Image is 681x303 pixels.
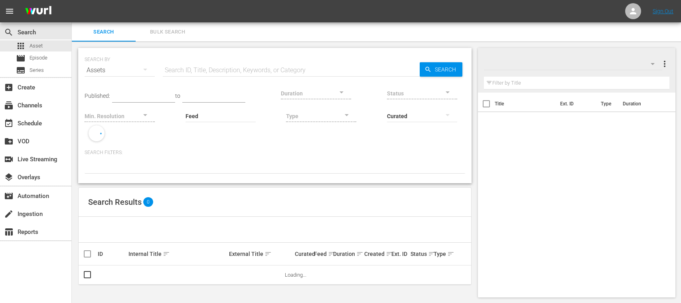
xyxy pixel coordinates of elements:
[229,249,292,259] div: External Title
[495,93,555,115] th: Title
[30,66,44,74] span: Series
[285,272,306,278] span: Loading...
[420,62,462,77] button: Search
[660,54,669,73] button: more_vert
[4,209,14,219] span: Ingestion
[314,249,331,259] div: Feed
[77,28,131,37] span: Search
[432,62,462,77] span: Search
[88,197,142,207] span: Search Results
[19,2,57,21] img: ans4CAIJ8jUAAAAAAAAAAAAAAAAAAAAAAAAgQb4GAAAAAAAAAAAAAAAAAAAAAAAAJMjXAAAAAAAAAAAAAAAAAAAAAAAAgAT5G...
[364,249,389,259] div: Created
[143,197,153,207] span: 0
[434,249,447,259] div: Type
[4,137,14,146] span: VOD
[653,8,673,14] a: Sign Out
[391,251,408,257] div: Ext. ID
[16,41,26,51] span: Asset
[85,149,465,156] p: Search Filters:
[265,250,272,257] span: sort
[128,249,227,259] div: Internal Title
[4,172,14,182] span: Overlays
[328,250,335,257] span: sort
[175,93,180,99] span: to
[140,28,195,37] span: Bulk Search
[85,59,155,81] div: Assets
[30,54,47,62] span: Episode
[30,42,43,50] span: Asset
[16,53,26,63] span: Episode
[333,249,361,259] div: Duration
[16,65,26,75] span: Series
[295,251,312,257] div: Curated
[4,154,14,164] span: Live Streaming
[4,83,14,92] span: Create
[618,93,666,115] th: Duration
[555,93,596,115] th: Ext. ID
[163,250,170,257] span: sort
[4,227,14,237] span: Reports
[428,250,435,257] span: sort
[447,250,454,257] span: sort
[4,119,14,128] span: Schedule
[85,93,110,99] span: Published:
[596,93,618,115] th: Type
[386,250,393,257] span: sort
[4,101,14,110] span: Channels
[4,191,14,201] span: Automation
[5,6,14,16] span: menu
[356,250,363,257] span: sort
[98,251,126,257] div: ID
[4,28,14,37] span: Search
[411,249,431,259] div: Status
[660,59,669,69] span: more_vert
